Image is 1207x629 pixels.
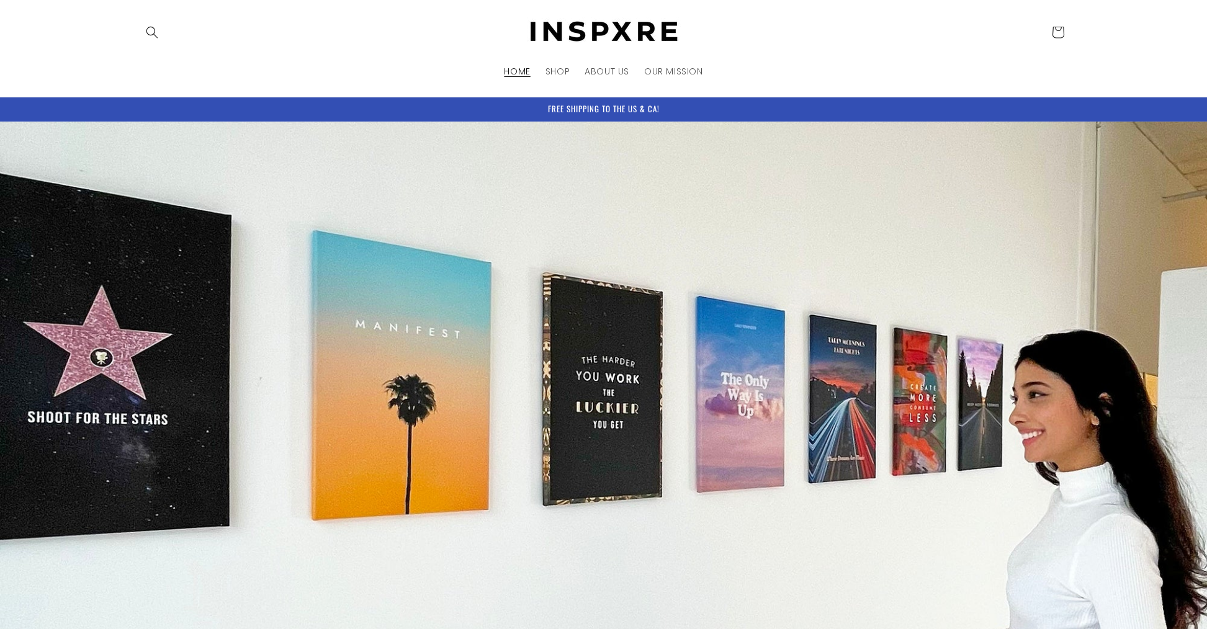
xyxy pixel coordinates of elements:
[504,66,530,77] span: HOME
[138,19,166,46] summary: Search
[644,66,703,77] span: OUR MISSION
[637,58,711,84] a: OUR MISSION
[496,58,537,84] a: HOME
[577,58,637,84] a: ABOUT US
[538,58,577,84] a: SHOP
[138,97,1069,121] div: Announcement
[548,102,660,115] span: FREE SHIPPING TO THE US & CA!
[585,66,629,77] span: ABOUT US
[517,17,691,47] img: INSPXRE
[545,66,570,77] span: SHOP
[512,12,695,51] a: INSPXRE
